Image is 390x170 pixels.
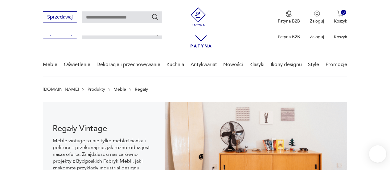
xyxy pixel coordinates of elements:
button: Zaloguj [310,10,324,24]
a: Dekoracje i przechowywanie [96,53,160,77]
a: Oświetlenie [64,53,90,77]
p: Regały [135,87,148,92]
h1: Regały Vintage [53,125,155,132]
a: Style [308,53,319,77]
a: Meble [43,53,57,77]
button: Patyna B2B [278,10,300,24]
a: [DOMAIN_NAME] [43,87,79,92]
p: Koszyk [334,18,347,24]
a: Produkty [88,87,105,92]
img: Ikona medalu [286,10,292,17]
img: Patyna - sklep z meblami i dekoracjami vintage [189,7,207,26]
a: Sprzedawaj [43,31,77,36]
a: Promocje [326,53,347,77]
img: Ikona koszyka [337,10,343,17]
p: Patyna B2B [278,34,300,40]
p: Patyna B2B [278,18,300,24]
a: Nowości [223,53,243,77]
button: 0Koszyk [334,10,347,24]
a: Sprzedawaj [43,15,77,20]
button: Szukaj [151,13,159,21]
a: Klasyki [249,53,265,77]
div: 0 [341,10,346,15]
a: Ikony designu [271,53,302,77]
button: Sprzedawaj [43,11,77,23]
a: Kuchnia [166,53,184,77]
a: Ikona medaluPatyna B2B [278,10,300,24]
p: Zaloguj [310,34,324,40]
p: Koszyk [334,34,347,40]
p: Zaloguj [310,18,324,24]
a: Antykwariat [191,53,217,77]
iframe: Smartsupp widget button [369,145,386,163]
a: Meble [113,87,126,92]
img: Ikonka użytkownika [314,10,320,17]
